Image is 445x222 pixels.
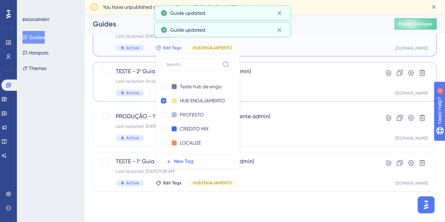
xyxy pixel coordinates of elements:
[116,78,357,84] div: Last Updated: 24 de set. de 2025 03:11 PM
[193,180,232,186] span: HUB ENGAJAMENTO
[399,21,432,27] span: Publish Changes
[126,90,139,96] span: Active
[166,62,220,67] input: Search...
[23,46,49,59] button: Hotspots
[180,96,227,105] input: New Tag
[180,82,223,91] input: New Tag
[160,154,240,169] button: New Tag
[395,45,428,51] div: [DOMAIN_NAME]
[116,33,357,39] div: Last Updated: [DATE] 05:33 PM
[126,135,139,141] span: Active
[174,157,193,166] span: New Tag
[415,194,437,215] iframe: UserGuiding AI Assistant Launcher
[395,180,428,186] div: [DOMAIN_NAME]
[126,45,139,51] span: Active
[155,45,182,51] button: Edit Tags
[395,90,428,96] div: [DOMAIN_NAME]
[23,17,49,23] div: ENGAGEMENT
[180,139,208,147] input: New Tag
[116,67,357,76] span: TESTE - 2º Guia - Gestão da conta (Somente admin)
[116,123,357,129] div: Last Updated: [DATE] 05:35 PM
[23,31,45,44] button: Guides
[116,169,357,174] div: Last Updated: [DATE] 11:28 AM
[103,3,286,11] span: You have unpublished changes. Click on ‘PUBLISH CHANGES’ to update your code.
[49,4,51,9] div: 3
[180,153,221,161] input: New Tag
[163,45,182,51] span: Edit Tags
[17,2,44,10] span: Need Help?
[93,19,377,29] div: Guides
[193,45,232,51] span: HUB ENGAJAMENTO
[170,26,206,34] span: Guide updated.
[180,125,211,133] input: New Tag
[23,62,46,75] button: Themes
[116,112,357,121] span: PRODUÇÃO - 1º Guia - Gerenciar usuários (Somente admin)
[180,110,208,119] input: New Tag
[394,18,437,30] button: Publish Changes
[116,157,357,166] span: TESTE - 1º Guia - Gerenciar usuários (Somente admin)
[126,180,139,186] span: Active
[163,180,182,186] span: Edit Tags
[170,9,206,17] span: Guide updated.
[395,135,428,141] div: [DOMAIN_NAME]
[155,180,182,186] button: Edit Tags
